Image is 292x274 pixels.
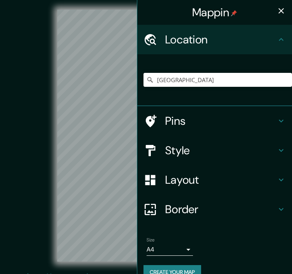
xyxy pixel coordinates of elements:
div: A4 [147,243,193,256]
h4: Style [165,143,277,157]
h4: Location [165,33,277,47]
label: Size [147,237,155,243]
h4: Pins [165,114,277,128]
h4: Layout [165,173,277,187]
iframe: Help widget launcher [223,244,283,265]
div: Border [137,195,292,224]
h4: Mappin [192,5,237,19]
img: pin-icon.png [231,10,237,16]
div: Location [137,25,292,54]
input: Pick your city or area [143,73,292,87]
h4: Border [165,202,277,216]
canvas: Map [57,10,235,262]
div: Style [137,136,292,165]
div: Pins [137,106,292,136]
div: Layout [137,165,292,195]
